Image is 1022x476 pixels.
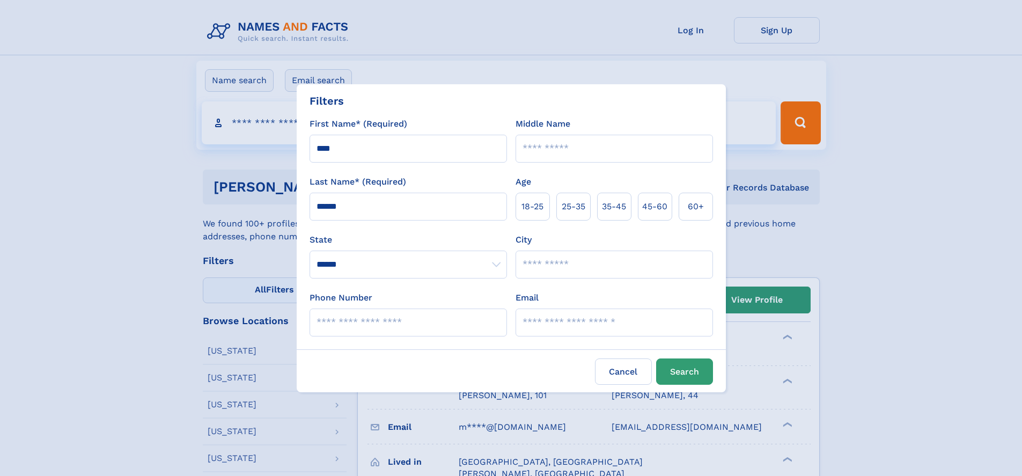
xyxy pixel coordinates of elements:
[310,118,407,130] label: First Name* (Required)
[562,200,585,213] span: 25‑35
[595,358,652,385] label: Cancel
[310,291,372,304] label: Phone Number
[688,200,704,213] span: 60+
[310,93,344,109] div: Filters
[602,200,626,213] span: 35‑45
[642,200,667,213] span: 45‑60
[516,233,532,246] label: City
[516,175,531,188] label: Age
[516,118,570,130] label: Middle Name
[310,175,406,188] label: Last Name* (Required)
[521,200,543,213] span: 18‑25
[516,291,539,304] label: Email
[656,358,713,385] button: Search
[310,233,507,246] label: State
